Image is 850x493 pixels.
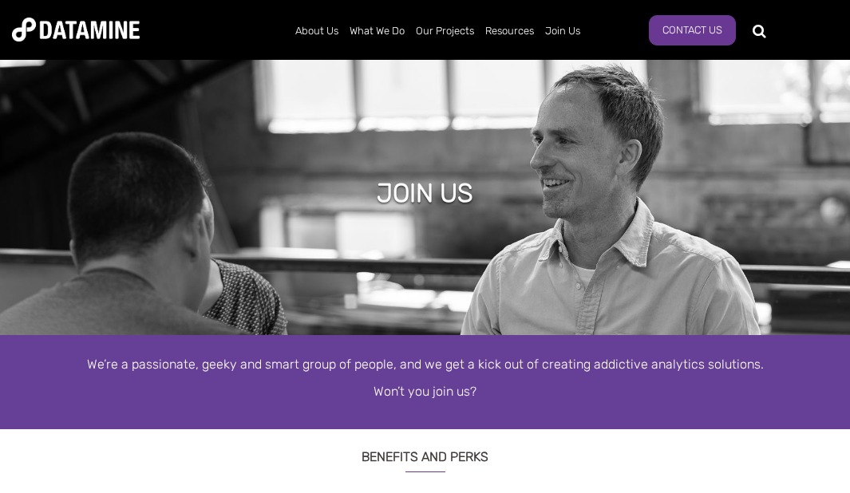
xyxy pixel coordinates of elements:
[410,10,480,52] a: Our Projects
[12,382,838,401] p: Won’t you join us?
[12,429,838,472] h3: Benefits and Perks
[12,18,140,41] img: Datamine
[290,10,344,52] a: About Us
[12,355,838,374] p: We’re a passionate, geeky and smart group of people, and we get a kick out of creating addictive ...
[480,10,540,52] a: Resources
[540,10,586,52] a: Join Us
[344,10,410,52] a: What We Do
[377,176,473,211] h1: Join Us
[649,15,736,45] a: Contact Us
